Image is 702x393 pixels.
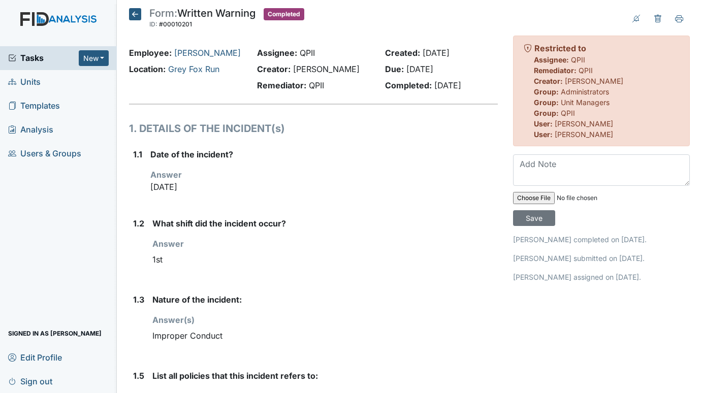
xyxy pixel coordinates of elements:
span: #00010201 [159,20,192,28]
span: Sign out [8,373,52,389]
span: QPII [579,66,593,75]
label: 1.5 [133,370,144,382]
strong: Answer [152,239,184,249]
label: What shift did the incident occur? [152,217,286,230]
span: [PERSON_NAME] [555,130,613,139]
div: 1st [152,250,498,269]
span: Form: [149,7,177,19]
p: [DATE] [150,181,498,193]
strong: Answer [150,170,182,180]
label: 1.3 [133,293,144,306]
strong: Completed: [385,80,432,90]
strong: Creator: [534,77,563,85]
span: Administrators [561,87,609,96]
a: [PERSON_NAME] [174,48,241,58]
p: [PERSON_NAME] completed on [DATE]. [513,234,690,245]
strong: Assignee: [534,55,569,64]
strong: Creator: [257,64,291,74]
strong: Restricted to [534,43,586,53]
strong: User: [534,130,553,139]
strong: Remediator: [534,66,577,75]
p: [PERSON_NAME] assigned on [DATE]. [513,272,690,282]
span: [DATE] [434,80,461,90]
strong: Employee: [129,48,172,58]
span: Units [8,74,41,90]
span: Analysis [8,122,53,138]
strong: Group: [534,109,559,117]
span: ID: [149,20,157,28]
span: Templates [8,98,60,114]
span: [DATE] [406,64,433,74]
span: QPII [561,109,575,117]
h1: 1. DETAILS OF THE INCIDENT(s) [129,121,498,136]
span: Completed [264,8,304,20]
span: QPII [309,80,324,90]
strong: Created: [385,48,420,58]
label: Nature of the incident: [152,293,242,306]
span: QPII [300,48,315,58]
label: 1.2 [133,217,144,230]
p: [PERSON_NAME] submitted on [DATE]. [513,253,690,264]
strong: Answer(s) [152,315,195,325]
strong: User: [534,119,553,128]
input: Save [513,210,555,226]
div: Written Warning [149,8,256,30]
strong: Remediator: [257,80,306,90]
strong: Assignee: [257,48,297,58]
span: Users & Groups [8,146,81,161]
strong: Due: [385,64,404,74]
strong: Group: [534,98,559,107]
a: Tasks [8,52,79,64]
div: Improper Conduct [152,326,498,345]
strong: Group: [534,87,559,96]
span: Unit Managers [561,98,610,107]
span: QPII [571,55,585,64]
label: 1.1 [133,148,142,160]
label: List all policies that this incident refers to: [152,370,318,382]
span: [PERSON_NAME] [555,119,613,128]
a: Grey Fox Run [168,64,219,74]
span: Edit Profile [8,349,62,365]
span: Signed in as [PERSON_NAME] [8,325,102,341]
button: New [79,50,109,66]
span: [DATE] [423,48,450,58]
strong: Location: [129,64,166,74]
label: Date of the incident? [150,148,233,160]
span: [PERSON_NAME] [293,64,360,74]
span: [PERSON_NAME] [565,77,623,85]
